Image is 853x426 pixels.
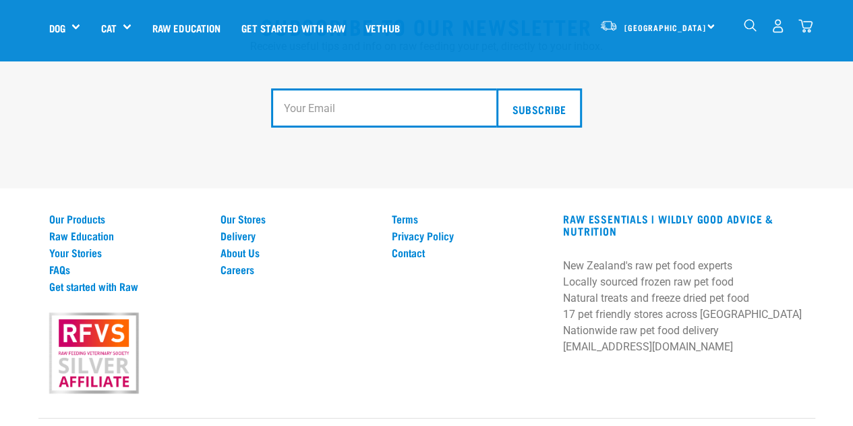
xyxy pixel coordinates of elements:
[271,88,506,128] input: Your Email
[220,263,376,275] a: Careers
[563,258,804,355] p: New Zealand's raw pet food experts Locally sourced frozen raw pet food Natural treats and freeze ...
[49,280,204,292] a: Get started with Raw
[220,213,376,225] a: Our Stores
[744,19,757,32] img: home-icon-1@2x.png
[798,19,813,33] img: home-icon@2x.png
[220,246,376,259] a: About Us
[49,20,65,36] a: Dog
[392,213,547,225] a: Terms
[142,1,231,55] a: Raw Education
[220,230,376,242] a: Delivery
[624,25,706,30] span: [GEOGRAPHIC_DATA]
[49,213,204,225] a: Our Products
[355,1,410,55] a: Vethub
[496,88,581,128] input: Subscribe
[49,246,204,259] a: Your Stories
[392,230,547,242] a: Privacy Policy
[231,1,355,55] a: Get started with Raw
[392,246,547,259] a: Contact
[563,213,804,237] h3: RAW ESSENTIALS | Wildly Good Advice & Nutrition
[49,263,204,275] a: FAQs
[771,19,785,33] img: user.png
[599,20,618,32] img: van-moving.png
[43,311,144,396] img: rfvs.png
[49,230,204,242] a: Raw Education
[100,20,116,36] a: Cat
